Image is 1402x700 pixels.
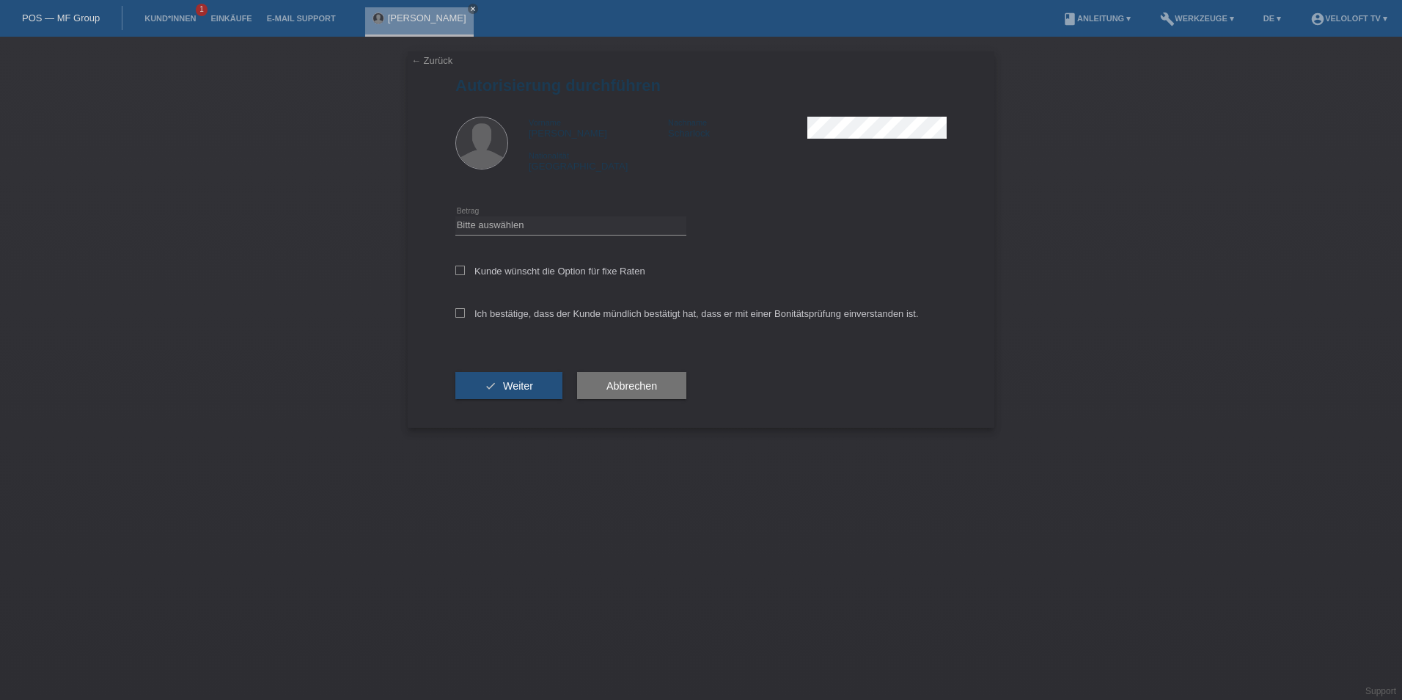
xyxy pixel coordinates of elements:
[455,76,947,95] h1: Autorisierung durchführen
[469,5,477,12] i: close
[1062,12,1077,26] i: book
[1160,12,1175,26] i: build
[388,12,466,23] a: [PERSON_NAME]
[529,117,668,139] div: [PERSON_NAME]
[203,14,259,23] a: Einkäufe
[485,380,496,392] i: check
[260,14,343,23] a: E-Mail Support
[503,380,533,392] span: Weiter
[529,150,668,172] div: [GEOGRAPHIC_DATA]
[137,14,203,23] a: Kund*innen
[668,118,707,127] span: Nachname
[455,308,919,319] label: Ich bestätige, dass der Kunde mündlich bestätigt hat, dass er mit einer Bonitätsprüfung einversta...
[455,266,645,277] label: Kunde wünscht die Option für fixe Raten
[606,380,657,392] span: Abbrechen
[468,4,478,14] a: close
[529,118,561,127] span: Vorname
[1365,686,1396,696] a: Support
[577,372,686,400] button: Abbrechen
[411,55,452,66] a: ← Zurück
[1153,14,1241,23] a: buildWerkzeuge ▾
[1310,12,1325,26] i: account_circle
[1303,14,1395,23] a: account_circleVeloLoft TV ▾
[668,117,807,139] div: Scharlock
[196,4,208,16] span: 1
[455,372,562,400] button: check Weiter
[1256,14,1288,23] a: DE ▾
[529,151,569,160] span: Nationalität
[1055,14,1138,23] a: bookAnleitung ▾
[22,12,100,23] a: POS — MF Group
